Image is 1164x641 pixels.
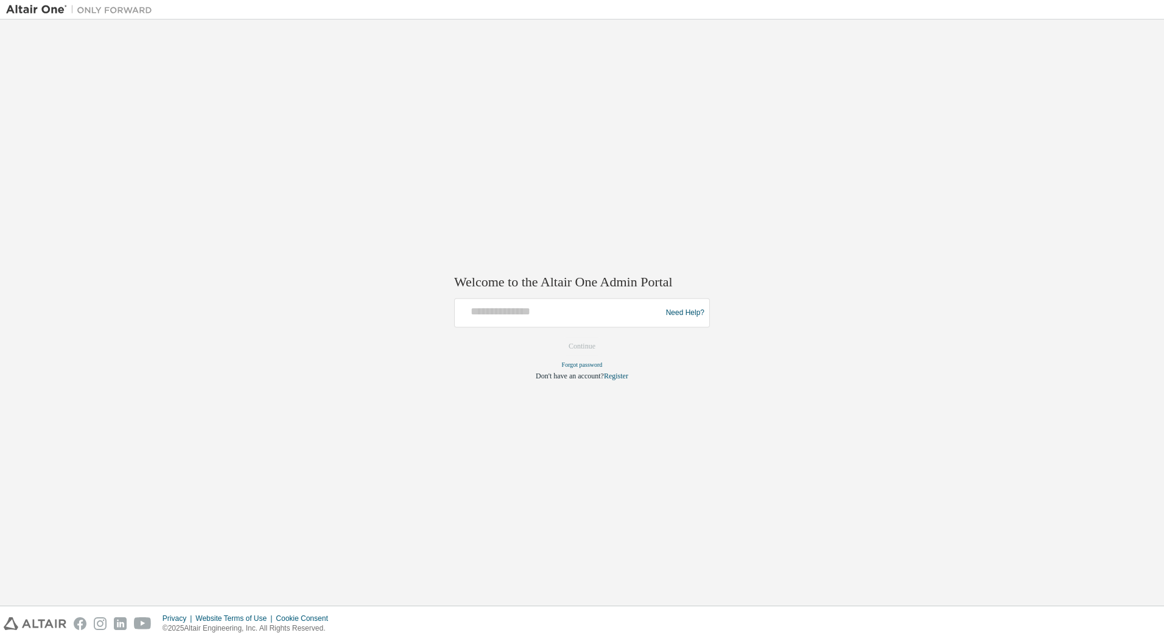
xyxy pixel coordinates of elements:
[94,617,107,630] img: instagram.svg
[276,614,335,623] div: Cookie Consent
[163,614,195,623] div: Privacy
[4,617,66,630] img: altair_logo.svg
[6,4,158,16] img: Altair One
[666,313,704,313] a: Need Help?
[134,617,152,630] img: youtube.svg
[74,617,86,630] img: facebook.svg
[536,372,604,381] span: Don't have an account?
[163,623,335,634] p: © 2025 Altair Engineering, Inc. All Rights Reserved.
[114,617,127,630] img: linkedin.svg
[604,372,628,381] a: Register
[562,362,603,369] a: Forgot password
[454,274,710,291] h2: Welcome to the Altair One Admin Portal
[195,614,276,623] div: Website Terms of Use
